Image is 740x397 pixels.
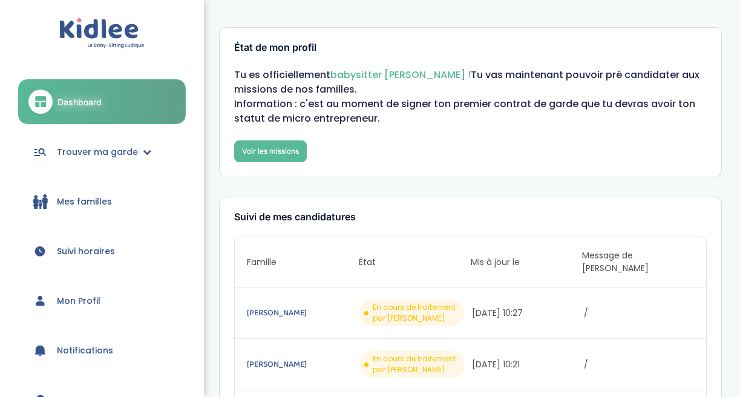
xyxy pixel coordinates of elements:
span: [DATE] 10:21 [472,358,582,371]
span: En cours de traitement par [PERSON_NAME] [373,302,460,324]
a: [PERSON_NAME] [247,306,357,320]
a: [PERSON_NAME] [247,358,357,371]
span: [DATE] 10:27 [472,307,582,320]
span: Suivi horaires [57,245,115,258]
a: Dashboard [18,79,186,124]
span: Famille [247,256,359,269]
span: Dashboard [57,96,102,108]
span: Mon Profil [57,295,100,307]
h3: Suivi de mes candidatures [234,212,707,223]
span: Trouver ma garde [57,146,138,159]
span: État [359,256,471,269]
a: Suivi horaires [18,229,186,273]
span: Mis à jour le [471,256,583,269]
a: Voir les missions [234,140,307,162]
a: Trouver ma garde [18,130,186,174]
a: Notifications [18,329,186,372]
span: Message de [PERSON_NAME] [582,249,694,275]
img: logo.svg [59,18,145,49]
span: / [584,307,694,320]
span: Notifications [57,344,113,357]
span: babysitter [PERSON_NAME] ! [330,68,471,82]
span: Mes familles [57,195,112,208]
p: Information : c'est au moment de signer ton premier contrat de garde que tu devras avoir ton stat... [234,97,707,126]
a: Mon Profil [18,279,186,323]
a: Mes familles [18,180,186,223]
span: / [584,358,694,371]
span: En cours de traitement par [PERSON_NAME] [373,353,460,375]
p: Tu es officiellement Tu vas maintenant pouvoir pré candidater aux missions de nos familles. [234,68,707,97]
h3: État de mon profil [234,42,707,53]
